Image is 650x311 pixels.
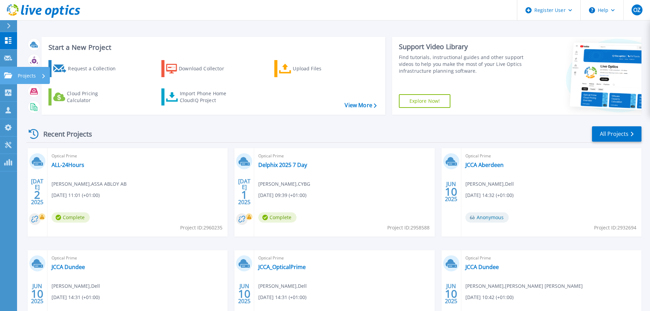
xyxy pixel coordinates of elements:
[258,294,306,301] span: [DATE] 14:31 (+01:00)
[180,224,222,231] span: Project ID: 2960235
[445,189,457,195] span: 10
[180,90,233,104] div: Import Phone Home CloudIQ Project
[465,180,514,188] span: [PERSON_NAME] , Dell
[258,180,310,188] span: [PERSON_NAME] , CYBG
[465,294,514,301] span: [DATE] 10:42 (+01:00)
[633,7,640,13] span: OZ
[465,192,514,199] span: [DATE] 14:32 (+01:00)
[258,282,307,290] span: [PERSON_NAME] , Dell
[67,90,121,104] div: Cloud Pricing Calculator
[594,224,636,231] span: Project ID: 2932694
[31,291,43,297] span: 10
[52,282,100,290] span: [PERSON_NAME] , Dell
[399,94,451,108] a: Explore Now!
[445,179,458,204] div: JUN 2025
[52,294,100,301] span: [DATE] 14:31 (+01:00)
[592,126,641,142] a: All Projects
[52,192,100,199] span: [DATE] 11:01 (+01:00)
[52,180,127,188] span: [PERSON_NAME] , ASSA ABLOY AB
[258,192,306,199] span: [DATE] 09:39 (+01:00)
[465,212,509,223] span: Anonymous
[399,42,526,51] div: Support Video Library
[52,152,223,160] span: Optical Prime
[293,62,347,75] div: Upload Files
[465,152,637,160] span: Optical Prime
[31,179,44,204] div: [DATE] 2025
[399,54,526,74] div: Find tutorials, instructional guides and other support videos to help you make the most of your L...
[465,254,637,262] span: Optical Prime
[238,179,251,204] div: [DATE] 2025
[18,67,36,85] p: Projects
[258,161,307,168] a: Delphix 2025 7 Day
[445,291,457,297] span: 10
[52,161,84,168] a: ALL-24Hours
[238,291,250,297] span: 10
[52,264,85,270] a: JCCA Dundee
[52,212,90,223] span: Complete
[387,224,430,231] span: Project ID: 2958588
[258,152,430,160] span: Optical Prime
[258,212,297,223] span: Complete
[345,102,376,109] a: View More
[52,254,223,262] span: Optical Prime
[34,192,40,198] span: 2
[238,281,251,306] div: JUN 2025
[465,282,583,290] span: [PERSON_NAME] , [PERSON_NAME] [PERSON_NAME]
[48,88,125,105] a: Cloud Pricing Calculator
[48,60,125,77] a: Request a Collection
[465,264,499,270] a: JCCA Dundee
[241,192,247,198] span: 1
[274,60,350,77] a: Upload Files
[465,161,504,168] a: JCCA Aberdeen
[48,44,376,51] h3: Start a New Project
[179,62,233,75] div: Download Collector
[258,264,306,270] a: JCCA_OpticalPrime
[31,281,44,306] div: JUN 2025
[258,254,430,262] span: Optical Prime
[26,126,101,142] div: Recent Projects
[161,60,237,77] a: Download Collector
[68,62,122,75] div: Request a Collection
[445,281,458,306] div: JUN 2025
